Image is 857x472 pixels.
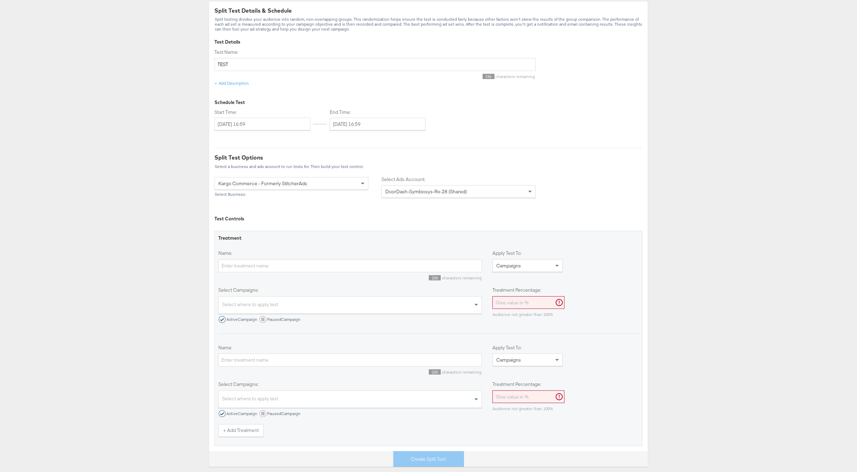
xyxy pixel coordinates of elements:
[316,109,428,116] label: End Time:
[214,17,643,32] div: Split testing divides your audience into random, non-overlapping groups. This randomization helps...
[218,180,307,187] span: Kargo Commerce - Formerly StitcherAds
[385,188,467,195] span: DoorDash-Symbiosys-Rx-28 (Shared)
[214,192,368,197] div: Select Business:
[492,296,565,309] input: Give value in %
[218,287,482,293] label: Select campaigns:
[214,99,536,106] div: Schedule Test
[492,381,563,388] label: Treatment Percentage:
[219,298,482,313] div: Select where to apply test
[214,164,643,169] div: Select a business and ads account to run tests for. Then build your test control.
[492,287,563,293] label: Treatment Percentage:
[218,344,482,351] label: Name:
[214,74,536,79] div: characters remaining
[492,250,563,257] label: Apply Test To:
[492,406,553,412] div: Audience not greater than 100%
[219,410,482,417] div: Active Campaign Paused Campaign
[429,369,441,375] span: 200
[219,393,482,408] div: Select where to apply test
[496,263,521,269] span: Campaigns
[214,39,643,45] div: Test Details
[496,357,521,363] span: Campaigns
[214,109,310,116] label: Start Time:
[219,316,482,323] div: Active Campaign Paused Campaign
[218,381,482,388] label: Select campaigns:
[218,259,482,272] input: Enter treatment name
[492,312,553,317] div: Audience not greater than 100%
[381,176,535,183] label: Select Ads Account:
[483,74,495,79] span: 196
[492,390,565,403] input: Give value in %
[214,80,249,86] div: Add Description
[492,344,563,351] label: Apply Test To:
[218,369,482,375] div: characters remaining
[429,275,441,280] span: 200
[218,250,482,257] label: Name:
[214,215,643,222] div: Test Controls
[218,354,482,367] input: Enter treatment name
[214,7,643,15] div: Split Test Details & Schedule
[214,49,536,56] label: Test Name:
[218,275,482,280] div: characters remaining
[218,235,639,241] div: Treatment
[218,424,264,437] button: + Add Treatment
[214,58,536,71] input: Enter test name
[219,80,249,86] div: Add Description
[214,154,643,162] div: Split Test Options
